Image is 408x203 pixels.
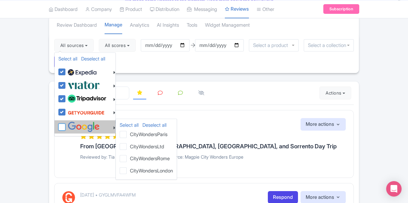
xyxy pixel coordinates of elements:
[157,16,179,34] a: AI Insights
[127,166,173,175] label: CityWondersLondon
[150,0,179,18] a: Distribution
[105,16,122,34] a: Manage
[127,154,170,162] label: CityWondersRome
[58,56,77,62] a: Select all
[127,142,164,151] label: CityWondersLtd
[80,143,346,150] h3: From [GEOGRAPHIC_DATA]: [GEOGRAPHIC_DATA], [GEOGRAPHIC_DATA], and Sorrento Day Trip
[68,106,105,119] img: get_your_guide-5a6366678479520ec94e3f9d2b9f304b.svg
[68,95,106,103] img: tripadvisor_background-ebb97188f8c6c657a79ad20e0caa6051.svg
[68,80,100,90] img: viator-e2bf771eb72f7a6029a5edfbb081213a.svg
[187,16,197,34] a: Tools
[54,39,94,52] button: All sources
[127,130,167,138] label: CityWondersParis
[120,122,139,128] a: Select all
[85,0,112,18] a: Company
[205,16,250,34] a: Widget Management
[257,0,274,18] a: Other
[142,122,166,128] a: Deselect all
[80,191,136,198] p: [DATE] • GYGLMVFA4WFM
[253,42,292,48] input: Select a product
[386,181,402,197] div: Open Intercom Messenger
[54,52,116,136] ul: All sources
[49,0,78,18] a: Dashboard
[81,56,105,62] a: Deselect all
[80,153,346,160] p: Reviewed by: Tia • [GEOGRAPHIC_DATA] • Source: Magpie City Wonders Europe
[130,16,149,34] a: Analytics
[68,68,97,77] img: expedia22-01-93867e2ff94c7cd37d965f09d456db68.svg
[68,122,100,132] img: google-96de159c2084212d3cdd3c2fb262314c.svg
[308,42,350,48] input: Select a collection
[120,0,142,18] a: Product
[187,0,217,18] a: Messaging
[99,39,136,52] button: All scores
[323,4,359,14] a: Subscription
[57,16,97,34] a: Review Dashboard
[319,87,351,99] button: Actions
[301,118,346,131] button: More actions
